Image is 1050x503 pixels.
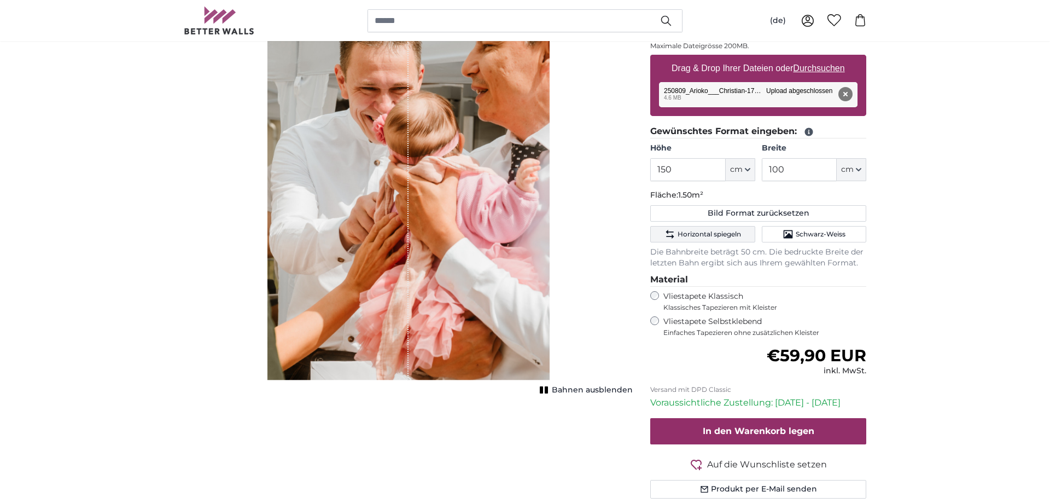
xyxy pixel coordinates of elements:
button: Bahnen ausblenden [536,383,633,398]
p: Voraussichtliche Zustellung: [DATE] - [DATE] [650,396,866,409]
span: Einfaches Tapezieren ohne zusätzlichen Kleister [663,328,866,337]
span: cm [841,164,854,175]
span: Horizontal spiegeln [678,230,741,239]
p: Maximale Dateigrösse 200MB. [650,42,866,50]
p: Versand mit DPD Classic [650,385,866,394]
label: Vliestapete Klassisch [663,291,857,312]
button: cm [837,158,866,181]
button: Schwarz-Weiss [762,226,866,242]
span: Klassisches Tapezieren mit Kleister [663,303,857,312]
span: €59,90 EUR [767,345,866,366]
span: cm [730,164,743,175]
button: cm [726,158,755,181]
p: Fläche: [650,190,866,201]
button: Bild Format zurücksetzen [650,205,866,222]
label: Vliestapete Selbstklebend [663,316,866,337]
span: Bahnen ausblenden [552,385,633,396]
label: Drag & Drop Ihrer Dateien oder [667,57,849,79]
img: Betterwalls [184,7,255,34]
p: Die Bahnbreite beträgt 50 cm. Die bedruckte Breite der letzten Bahn ergibt sich aus Ihrem gewählt... [650,247,866,269]
legend: Material [650,273,866,287]
span: Auf die Wunschliste setzen [707,458,827,471]
button: (de) [761,11,795,31]
span: In den Warenkorb legen [703,426,814,436]
button: Produkt per E-Mail senden [650,480,866,499]
label: Breite [762,143,866,154]
span: 1.50m² [678,190,703,200]
span: Schwarz-Weiss [796,230,845,239]
legend: Gewünschtes Format eingeben: [650,125,866,138]
button: Horizontal spiegeln [650,226,755,242]
div: inkl. MwSt. [767,366,866,377]
button: Auf die Wunschliste setzen [650,458,866,471]
label: Höhe [650,143,755,154]
u: Durchsuchen [794,63,845,73]
button: In den Warenkorb legen [650,418,866,444]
